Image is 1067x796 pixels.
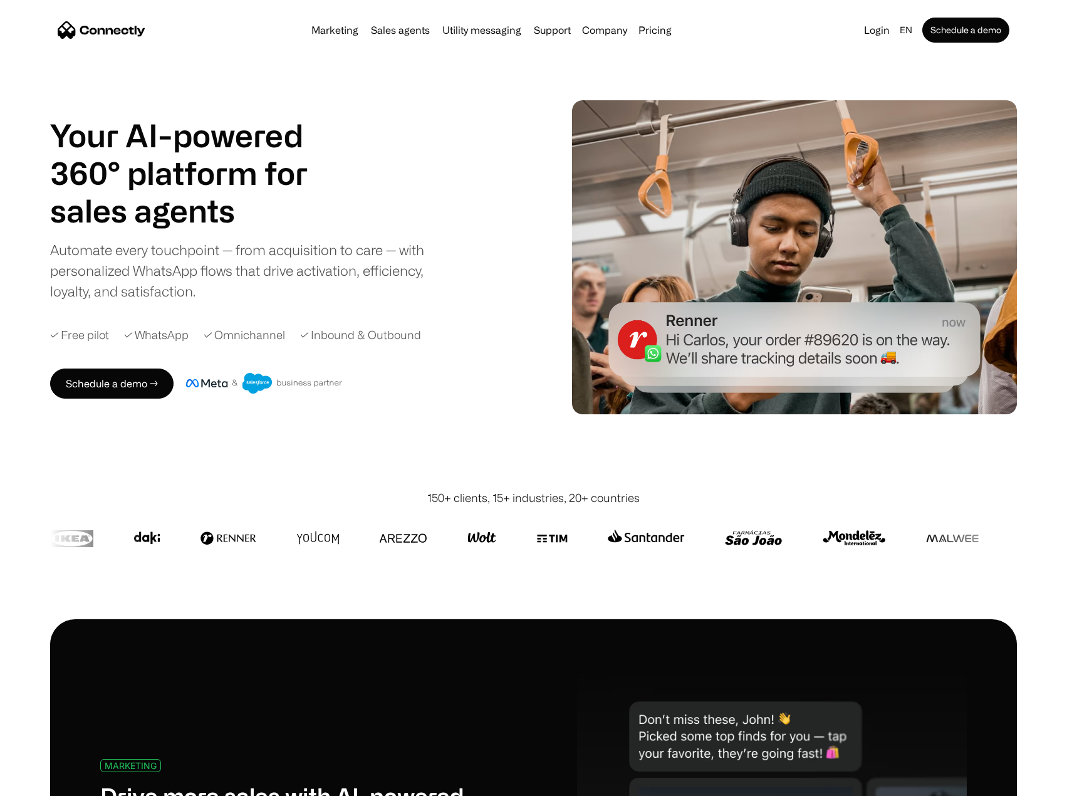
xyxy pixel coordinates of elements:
div: Company [582,21,627,39]
div: ✓ WhatsApp [124,327,189,343]
a: home [58,21,145,39]
div: ✓ Inbound & Outbound [300,327,421,343]
div: en [900,21,912,39]
h1: Your AI-powered 360° platform for [50,117,338,192]
div: Company [578,21,631,39]
div: carousel [50,192,338,229]
a: Pricing [633,25,677,35]
div: ✓ Free pilot [50,327,109,343]
div: Automate every touchpoint — from acquisition to care — with personalized WhatsApp flows that driv... [50,239,445,301]
a: Login [859,21,895,39]
h1: sales agents [50,192,338,229]
div: MARKETING [105,761,157,770]
img: Meta and Salesforce business partner badge. [186,373,343,394]
a: Schedule a demo [922,18,1009,43]
aside: Language selected: English [13,773,75,792]
div: 1 of 4 [50,192,338,229]
a: Support [529,25,576,35]
a: Utility messaging [437,25,526,35]
a: Sales agents [366,25,435,35]
ul: Language list [25,774,75,792]
div: en [895,21,920,39]
div: ✓ Omnichannel [204,327,285,343]
div: 150+ clients, 15+ industries, 20+ countries [427,490,640,506]
a: Marketing [306,25,363,35]
a: Schedule a demo → [50,369,174,399]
